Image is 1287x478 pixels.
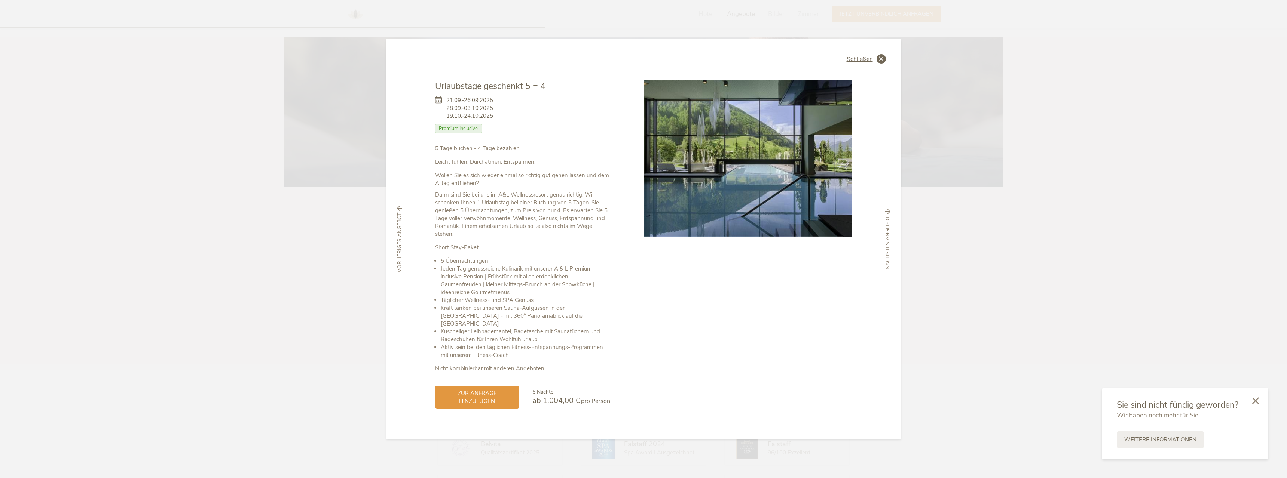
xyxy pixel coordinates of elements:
span: Urlaubstage geschenkt 5 = 4 [435,80,545,92]
span: Weitere Informationen [1124,436,1196,444]
strong: Wollen Sie es sich wieder einmal so richtig gut gehen lassen und dem Alltag entfliehen? [435,172,609,187]
span: nächstes Angebot [884,216,892,269]
li: Jeden Tag genussreiche Kulinarik mit unserer A & L Premium inclusive Pension | Frühstück mit alle... [441,265,610,296]
p: Leicht fühlen. Durchatmen. Entspannen. [435,158,610,166]
li: Aktiv sein bei den täglichen Fitness-Entspannungs-Programmen mit unserem Fitness-Coach [441,343,610,359]
p: 5 Tage buchen - 4 Tage bezahlen [435,145,610,152]
span: Premium Inclusive [435,124,482,133]
a: Weitere Informationen [1117,431,1204,448]
span: vorheriges Angebot [396,213,403,272]
li: 5 Übernachtungen [441,257,610,265]
li: Kraft tanken bei unseren Sauna-Aufgüssen in der [GEOGRAPHIC_DATA] - mit 360° Panoramablick auf di... [441,304,610,328]
span: Schließen [847,56,873,62]
span: Wir haben noch mehr für Sie! [1117,411,1200,420]
li: Täglicher Wellness- und SPA Genuss [441,296,610,304]
strong: Short Stay-Paket [435,244,479,251]
span: Sie sind nicht fündig geworden? [1117,399,1238,411]
img: Urlaubstage geschenkt 5 = 4 [643,80,852,237]
p: Dann sind Sie bei uns im A&L Wellnessresort genau richtig. Wir schenken Ihnen 1 Urlaubstag bei ei... [435,191,610,238]
li: Kuscheliger Leihbademantel, Badetasche mit Saunatüchern und Badeschuhen für Ihren Wohlfühlurlaub [441,328,610,343]
span: 21.09.-26.09.2025 28.09.-03.10.2025 19.10.-24.10.2025 [446,96,493,120]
